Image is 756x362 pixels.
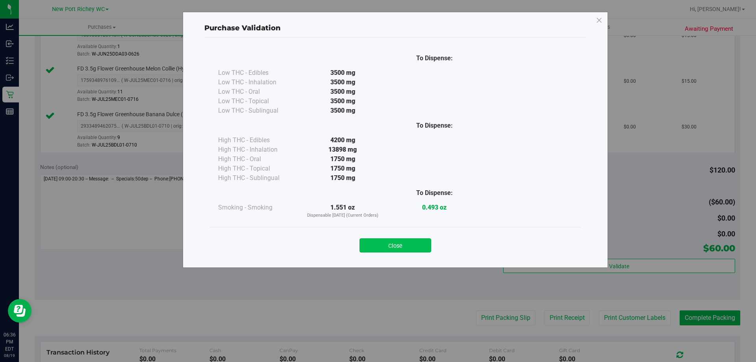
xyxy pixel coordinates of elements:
div: To Dispense: [389,188,480,198]
span: Purchase Validation [204,24,281,32]
iframe: Resource center [8,299,31,323]
div: High THC - Edibles [218,136,297,145]
div: 1750 mg [297,154,389,164]
div: To Dispense: [389,54,480,63]
div: Low THC - Edibles [218,68,297,78]
div: 1750 mg [297,173,389,183]
div: 3500 mg [297,68,389,78]
div: 3500 mg [297,87,389,97]
div: To Dispense: [389,121,480,130]
div: Low THC - Oral [218,87,297,97]
div: High THC - Inhalation [218,145,297,154]
div: Low THC - Sublingual [218,106,297,115]
button: Close [359,238,431,252]
div: 3500 mg [297,106,389,115]
div: 1750 mg [297,164,389,173]
div: High THC - Sublingual [218,173,297,183]
div: 3500 mg [297,78,389,87]
div: High THC - Topical [218,164,297,173]
p: Dispensable [DATE] (Current Orders) [297,212,389,219]
div: 4200 mg [297,136,389,145]
div: 13898 mg [297,145,389,154]
div: Smoking - Smoking [218,203,297,212]
div: Low THC - Topical [218,97,297,106]
div: Low THC - Inhalation [218,78,297,87]
div: High THC - Oral [218,154,297,164]
div: 1.551 oz [297,203,389,219]
div: 3500 mg [297,97,389,106]
strong: 0.493 oz [422,204,447,211]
